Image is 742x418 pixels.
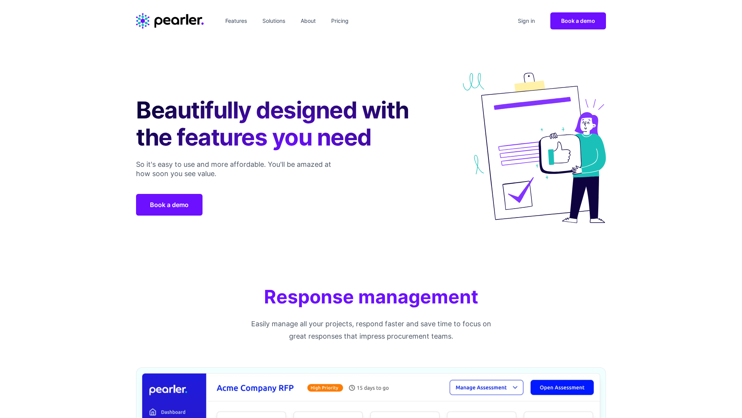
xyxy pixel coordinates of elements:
h1: Beautifully designed with the features you need [136,96,448,151]
p: So it's easy to use and more affordable. You'll be amazed at how soon you see value. [136,160,448,178]
a: Features [222,15,250,27]
img: picture [463,73,606,223]
span: Book a demo [561,17,595,24]
p: Easily manage all your projects, respond faster and save time to focus on great responses that im... [247,318,495,343]
a: About [298,15,319,27]
a: Home [136,13,204,29]
a: Sign in [515,15,538,27]
a: Solutions [259,15,288,27]
a: Book a demo [136,194,203,216]
a: Book a demo [550,12,606,29]
a: Pricing [328,15,352,27]
h2: Response management [247,285,495,308]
